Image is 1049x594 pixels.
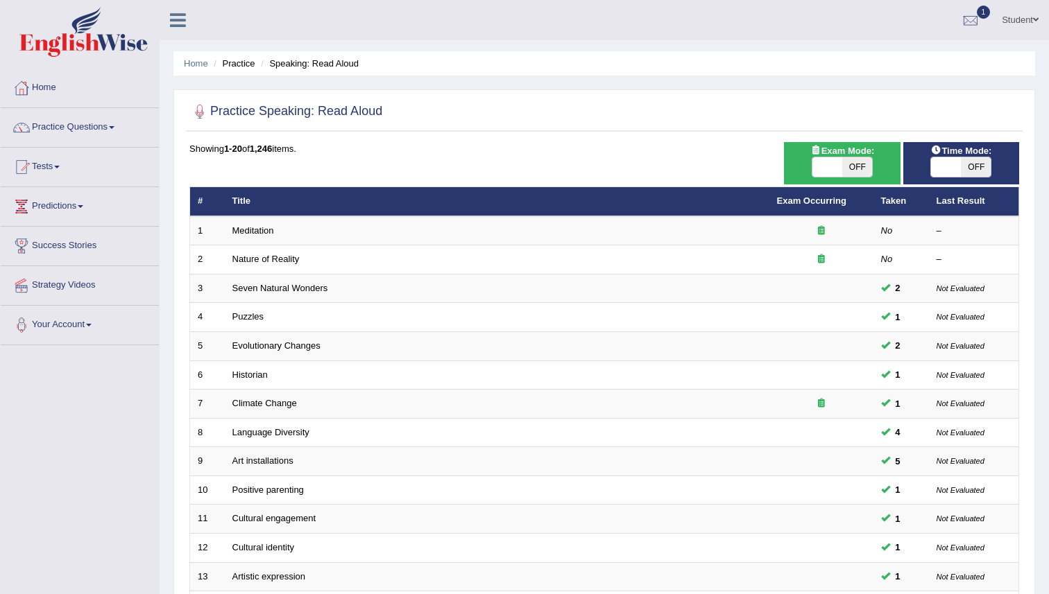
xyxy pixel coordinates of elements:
[190,245,225,274] td: 2
[232,340,321,351] a: Evolutionary Changes
[890,482,906,497] span: You can still take this question
[1,266,159,301] a: Strategy Videos
[937,284,984,292] small: Not Evaluated
[190,303,225,332] td: 4
[929,187,1019,216] th: Last Result
[890,281,906,295] span: You can still take this question
[190,475,225,505] td: 10
[890,540,906,554] span: You can still take this question
[890,338,906,353] span: You can still take this question
[190,187,225,216] th: #
[881,254,893,264] em: No
[925,143,997,158] span: Time Mode:
[190,390,225,419] td: 7
[232,484,304,495] a: Positive parenting
[937,573,984,581] small: Not Evaluated
[937,428,984,437] small: Not Evaluated
[937,253,1012,266] div: –
[190,505,225,534] td: 11
[805,143,880,158] span: Exam Mode:
[937,486,984,494] small: Not Evaluated
[190,447,225,476] td: 9
[890,367,906,382] span: You can still take this question
[890,396,906,411] span: You can still take this question
[232,225,274,236] a: Meditation
[189,101,382,122] h2: Practice Speaking: Read Aloud
[890,569,906,584] span: You can still take this question
[190,332,225,361] td: 5
[1,108,159,143] a: Practice Questions
[210,57,255,70] li: Practice
[961,157,991,177] span: OFF
[890,310,906,324] span: You can still take this question
[873,187,929,216] th: Taken
[890,425,906,439] span: You can still take this question
[257,57,359,70] li: Speaking: Read Aloud
[881,225,893,236] em: No
[937,313,984,321] small: Not Evaluated
[777,195,846,206] a: Exam Occurring
[937,543,984,552] small: Not Evaluated
[890,454,906,469] span: You can still take this question
[937,342,984,350] small: Not Evaluated
[190,533,225,562] td: 12
[190,418,225,447] td: 8
[232,283,328,293] a: Seven Natural Wonders
[232,542,295,552] a: Cultural identity
[777,225,866,238] div: Exam occurring question
[890,512,906,526] span: You can still take this question
[1,227,159,261] a: Success Stories
[1,187,159,222] a: Predictions
[777,397,866,410] div: Exam occurring question
[232,398,297,408] a: Climate Change
[225,187,769,216] th: Title
[232,571,305,582] a: Artistic expression
[232,455,293,466] a: Art installations
[1,306,159,340] a: Your Account
[937,457,984,465] small: Not Evaluated
[232,369,268,380] a: Historian
[232,311,264,322] a: Puzzles
[224,143,242,154] b: 1-20
[937,371,984,379] small: Not Evaluated
[189,142,1019,155] div: Showing of items.
[184,58,208,69] a: Home
[232,427,309,437] a: Language Diversity
[784,142,900,184] div: Show exams occurring in exams
[1,69,159,103] a: Home
[190,360,225,390] td: 6
[190,216,225,245] td: 1
[937,514,984,523] small: Not Evaluated
[232,254,300,264] a: Nature of Reality
[977,6,991,19] span: 1
[232,513,316,523] a: Cultural engagement
[190,562,225,591] td: 13
[1,148,159,182] a: Tests
[842,157,872,177] span: OFF
[937,399,984,408] small: Not Evaluated
[937,225,1012,238] div: –
[250,143,273,154] b: 1,246
[190,274,225,303] td: 3
[777,253,866,266] div: Exam occurring question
